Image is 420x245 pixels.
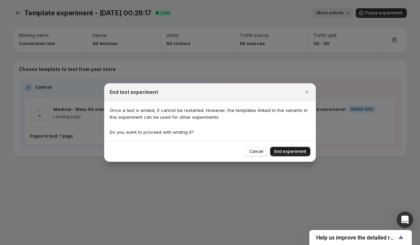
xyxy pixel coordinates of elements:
span: Cancel [249,149,263,154]
p: Once a test is ended, it cannot be restarted. However, the templates linked to the variants in th... [110,107,310,120]
button: Close [302,87,312,97]
button: Show survey - Help us improve the detailed report for A/B campaigns [316,233,405,242]
h2: End test experiment [110,89,158,96]
p: Do you want to proceed with ending it? [110,129,310,135]
div: Open Intercom Messenger [397,212,413,228]
button: Cancel [245,147,267,156]
span: Help us improve the detailed report for A/B campaigns [316,234,397,241]
button: End experiment [270,147,310,156]
span: End experiment [274,149,306,154]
